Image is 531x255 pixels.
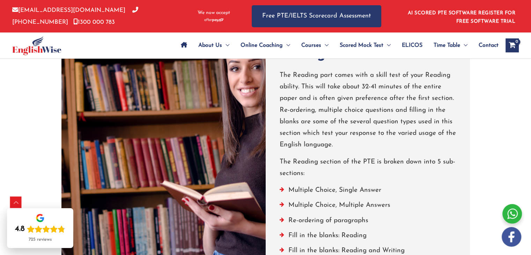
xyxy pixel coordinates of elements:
span: Contact [479,33,499,58]
span: ELICOS [402,33,422,58]
a: Free PTE/IELTS Scorecard Assessment [252,5,381,27]
a: AI SCORED PTE SOFTWARE REGISTER FOR FREE SOFTWARE TRIAL [408,10,516,24]
span: We now accept [198,9,230,16]
aside: Header Widget 1 [404,5,519,28]
span: Menu Toggle [222,33,229,58]
div: Rating: 4.8 out of 5 [15,224,65,234]
a: [PHONE_NUMBER] [12,7,138,25]
a: Contact [473,33,499,58]
span: Menu Toggle [383,33,391,58]
li: Fill in the blanks: Reading [280,230,456,245]
span: About Us [198,33,222,58]
span: Scored Mock Test [340,33,383,58]
img: white-facebook.png [502,227,521,247]
p: The Reading part comes with a skill test of your Reading ability. This will take about 32-41 minu... [280,70,456,151]
a: Scored Mock TestMenu Toggle [334,33,396,58]
span: Menu Toggle [321,33,329,58]
li: Multiple Choice, Multiple Answers [280,199,456,214]
img: cropped-ew-logo [12,36,61,55]
li: Multiple Choice, Single Answer [280,184,456,199]
span: Menu Toggle [460,33,467,58]
span: Online Coaching [241,33,283,58]
p: The Reading section of the PTE is broken down into 5 sub-sections: [280,156,456,180]
a: ELICOS [396,33,428,58]
div: 725 reviews [29,237,52,242]
img: Afterpay-Logo [204,18,223,22]
a: CoursesMenu Toggle [296,33,334,58]
nav: Site Navigation: Main Menu [175,33,499,58]
a: 1300 000 783 [73,19,115,25]
a: Time TableMenu Toggle [428,33,473,58]
a: About UsMenu Toggle [193,33,235,58]
li: Re-ordering of paragraphs [280,215,456,230]
a: [EMAIL_ADDRESS][DOMAIN_NAME] [12,7,125,13]
span: Courses [301,33,321,58]
div: 4.8 [15,224,25,234]
a: Online CoachingMenu Toggle [235,33,296,58]
a: View Shopping Cart, empty [506,38,519,52]
span: Menu Toggle [283,33,290,58]
span: Time Table [434,33,460,58]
